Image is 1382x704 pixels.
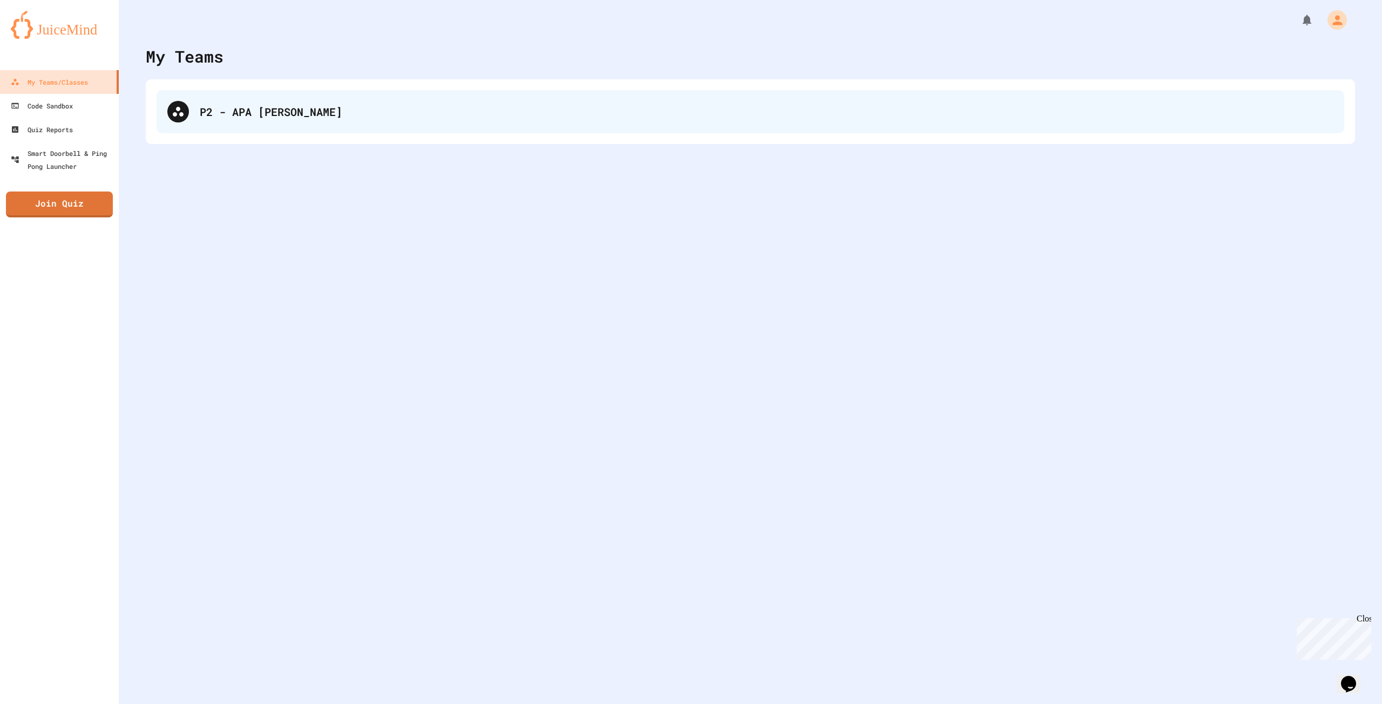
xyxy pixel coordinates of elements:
[6,192,113,217] a: Join Quiz
[1292,614,1371,660] iframe: chat widget
[11,76,88,88] div: My Teams/Classes
[11,123,73,136] div: Quiz Reports
[146,44,223,69] div: My Teams
[1316,8,1350,32] div: My Account
[200,104,1333,120] div: P2 - APA [PERSON_NAME]
[11,99,73,112] div: Code Sandbox
[157,90,1344,133] div: P2 - APA [PERSON_NAME]
[1337,661,1371,693] iframe: chat widget
[4,4,74,69] div: Chat with us now!Close
[1281,11,1316,29] div: My Notifications
[11,11,108,39] img: logo-orange.svg
[11,147,114,173] div: Smart Doorbell & Ping Pong Launcher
